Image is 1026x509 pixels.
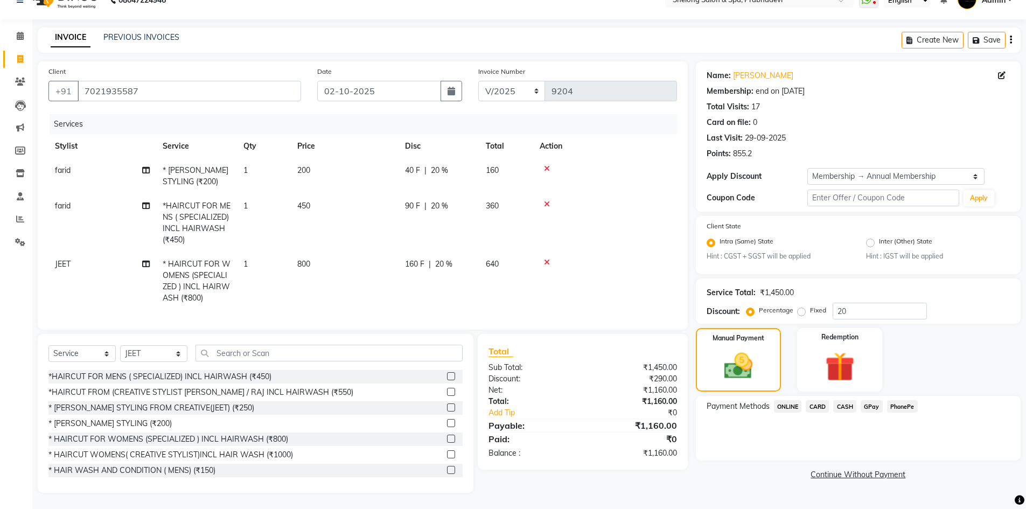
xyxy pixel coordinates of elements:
[405,165,420,176] span: 40 F
[707,252,850,261] small: Hint : CGST + SGST will be applied
[243,165,248,175] span: 1
[774,400,802,413] span: ONLINE
[964,190,994,206] button: Apply
[707,287,756,298] div: Service Total:
[583,373,685,385] div: ₹290.00
[478,67,525,76] label: Invoice Number
[479,134,533,158] th: Total
[163,165,228,186] span: * [PERSON_NAME] STYLING (₹200)
[424,165,427,176] span: |
[600,407,685,419] div: ₹0
[55,259,71,269] span: JEET
[48,81,79,101] button: +91
[196,345,463,361] input: Search or Scan
[707,117,751,128] div: Card on file:
[48,387,353,398] div: *HAIRCUT FROM (CREATIVE STYLIST [PERSON_NAME] / RAJ INCL HAIRWASH (₹550)
[431,165,448,176] span: 20 %
[707,70,731,81] div: Name:
[707,101,749,113] div: Total Visits:
[707,306,740,317] div: Discount:
[480,419,583,432] div: Payable:
[583,433,685,445] div: ₹0
[297,201,310,211] span: 450
[51,28,90,47] a: INVOICE
[429,259,431,270] span: |
[968,32,1006,48] button: Save
[745,133,786,144] div: 29-09-2025
[480,407,599,419] a: Add Tip
[861,400,883,413] span: GPay
[733,148,752,159] div: 855.2
[48,434,288,445] div: * HAIRCUT FOR WOMENS (SPECIALIZED ) INCL HAIRWASH (₹800)
[48,134,156,158] th: Stylist
[480,448,583,459] div: Balance :
[715,350,762,382] img: _cash.svg
[866,252,1010,261] small: Hint : IGST will be applied
[759,305,793,315] label: Percentage
[707,86,753,97] div: Membership:
[480,362,583,373] div: Sub Total:
[163,201,231,245] span: *HAIRCUT FOR MENS ( SPECIALIZED) INCL HAIRWASH (₹450)
[821,332,859,342] label: Redemption
[156,134,237,158] th: Service
[399,134,479,158] th: Disc
[435,259,452,270] span: 20 %
[879,236,932,249] label: Inter (Other) State
[807,190,959,206] input: Enter Offer / Coupon Code
[583,362,685,373] div: ₹1,450.00
[480,373,583,385] div: Discount:
[713,333,764,343] label: Manual Payment
[756,86,805,97] div: end on [DATE]
[55,201,71,211] span: farid
[902,32,964,48] button: Create New
[297,165,310,175] span: 200
[48,418,172,429] div: * [PERSON_NAME] STYLING (₹200)
[243,201,248,211] span: 1
[583,396,685,407] div: ₹1,160.00
[753,117,757,128] div: 0
[707,192,808,204] div: Coupon Code
[50,114,685,134] div: Services
[480,396,583,407] div: Total:
[583,448,685,459] div: ₹1,160.00
[733,70,793,81] a: [PERSON_NAME]
[405,259,424,270] span: 160 F
[297,259,310,269] span: 800
[48,67,66,76] label: Client
[698,469,1018,480] a: Continue Without Payment
[48,449,293,461] div: * HAIRCUT WOMENS( CREATIVE STYLIST)INCL HAIR WASH (₹1000)
[720,236,773,249] label: Intra (Same) State
[431,200,448,212] span: 20 %
[48,402,254,414] div: * [PERSON_NAME] STYLING FROM CREATIVE(JEET) (₹250)
[583,385,685,396] div: ₹1,160.00
[486,201,499,211] span: 360
[806,400,829,413] span: CARD
[707,148,731,159] div: Points:
[707,221,741,231] label: Client State
[78,81,301,101] input: Search by Name/Mobile/Email/Code
[480,385,583,396] div: Net:
[405,200,420,212] span: 90 F
[707,171,808,182] div: Apply Discount
[833,400,856,413] span: CASH
[317,67,332,76] label: Date
[887,400,918,413] span: PhonePe
[48,465,215,476] div: * HAIR WASH AND CONDITION ( MENS) (₹150)
[488,346,513,357] span: Total
[48,371,271,382] div: *HAIRCUT FOR MENS ( SPECIALIZED) INCL HAIRWASH (₹450)
[810,305,826,315] label: Fixed
[424,200,427,212] span: |
[237,134,291,158] th: Qty
[583,419,685,432] div: ₹1,160.00
[751,101,760,113] div: 17
[486,259,499,269] span: 640
[55,165,71,175] span: farid
[163,259,231,303] span: * HAIRCUT FOR WOMENS (SPECIALIZED ) INCL HAIRWASH (₹800)
[760,287,794,298] div: ₹1,450.00
[480,433,583,445] div: Paid:
[103,32,179,42] a: PREVIOUS INVOICES
[486,165,499,175] span: 160
[291,134,399,158] th: Price
[816,348,864,385] img: _gift.svg
[707,401,770,412] span: Payment Methods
